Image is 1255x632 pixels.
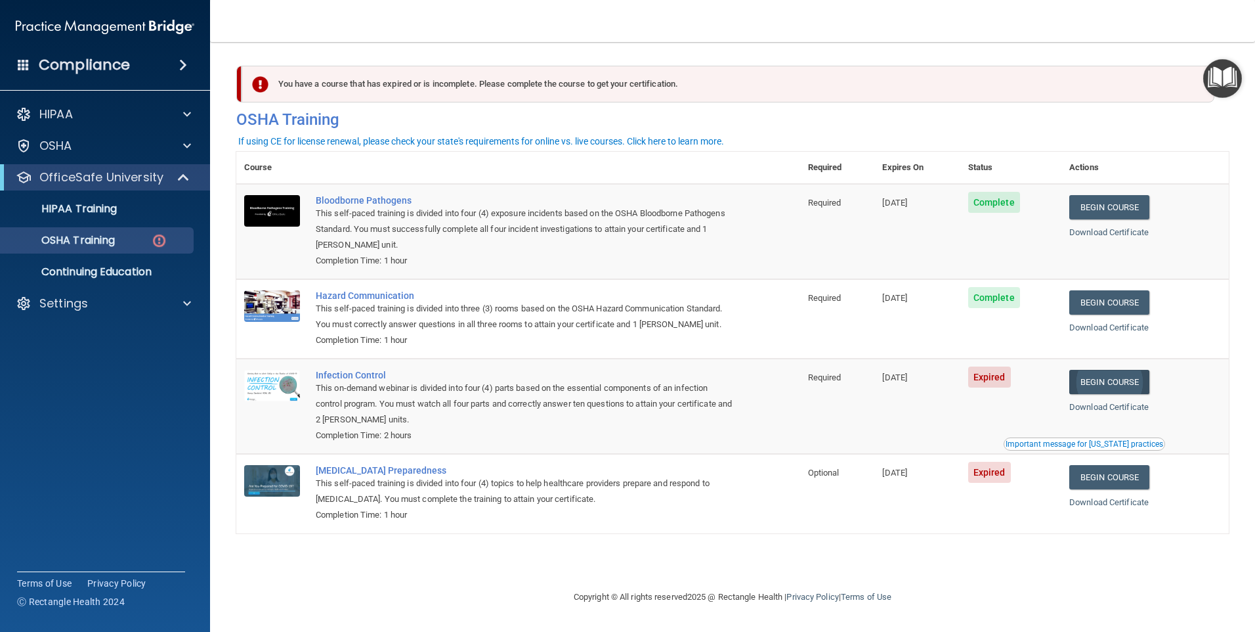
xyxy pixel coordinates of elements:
[882,293,907,303] span: [DATE]
[808,468,840,478] span: Optional
[316,332,734,348] div: Completion Time: 1 hour
[17,577,72,590] a: Terms of Use
[1061,152,1229,184] th: Actions
[882,372,907,382] span: [DATE]
[968,287,1020,308] span: Complete
[1069,497,1149,507] a: Download Certificate
[968,462,1011,483] span: Expired
[316,428,734,443] div: Completion Time: 2 hours
[242,66,1214,102] div: You have a course that has expired or is incomplete. Please complete the course to get your certi...
[1069,370,1149,394] a: Begin Course
[16,106,191,122] a: HIPAA
[808,372,841,382] span: Required
[87,577,146,590] a: Privacy Policy
[9,265,188,279] p: Continuing Education
[1069,290,1149,315] a: Begin Course
[9,202,117,215] p: HIPAA Training
[316,290,734,301] a: Hazard Communication
[16,296,191,311] a: Settings
[786,592,838,602] a: Privacy Policy
[1203,59,1242,98] button: Open Resource Center
[1069,227,1149,237] a: Download Certificate
[1069,465,1149,489] a: Begin Course
[316,380,734,428] div: This on-demand webinar is divided into four (4) parts based on the essential components of an inf...
[874,152,960,184] th: Expires On
[800,152,875,184] th: Required
[1069,195,1149,219] a: Begin Course
[39,56,130,74] h4: Compliance
[39,106,73,122] p: HIPAA
[39,296,88,311] p: Settings
[882,468,907,478] span: [DATE]
[316,253,734,269] div: Completion Time: 1 hour
[493,576,972,618] div: Copyright © All rights reserved 2025 @ Rectangle Health | |
[1006,440,1163,448] div: Important message for [US_STATE] practices
[39,138,72,154] p: OSHA
[252,76,268,93] img: exclamation-circle-solid-danger.72ef9ffc.png
[151,233,167,249] img: danger-circle.6113f641.png
[236,110,1229,129] h4: OSHA Training
[1004,438,1165,451] button: Read this if you are a dental practitioner in the state of CA
[808,198,841,208] span: Required
[39,169,163,185] p: OfficeSafe University
[316,507,734,523] div: Completion Time: 1 hour
[9,234,115,247] p: OSHA Training
[236,152,308,184] th: Course
[238,137,724,146] div: If using CE for license renewal, please check your state's requirements for online vs. live cours...
[841,592,891,602] a: Terms of Use
[316,465,734,476] a: [MEDICAL_DATA] Preparedness
[236,135,726,148] button: If using CE for license renewal, please check your state's requirements for online vs. live cours...
[16,14,194,40] img: PMB logo
[16,138,191,154] a: OSHA
[16,169,190,185] a: OfficeSafe University
[316,476,734,507] div: This self-paced training is divided into four (4) topics to help healthcare providers prepare and...
[316,206,734,253] div: This self-paced training is divided into four (4) exposure incidents based on the OSHA Bloodborne...
[1069,323,1149,332] a: Download Certificate
[316,195,734,206] a: Bloodborne Pathogens
[968,367,1011,388] span: Expired
[316,301,734,332] div: This self-paced training is divided into three (3) rooms based on the OSHA Hazard Communication S...
[1069,402,1149,412] a: Download Certificate
[882,198,907,208] span: [DATE]
[17,595,125,608] span: Ⓒ Rectangle Health 2024
[316,370,734,380] a: Infection Control
[808,293,841,303] span: Required
[968,192,1020,213] span: Complete
[960,152,1061,184] th: Status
